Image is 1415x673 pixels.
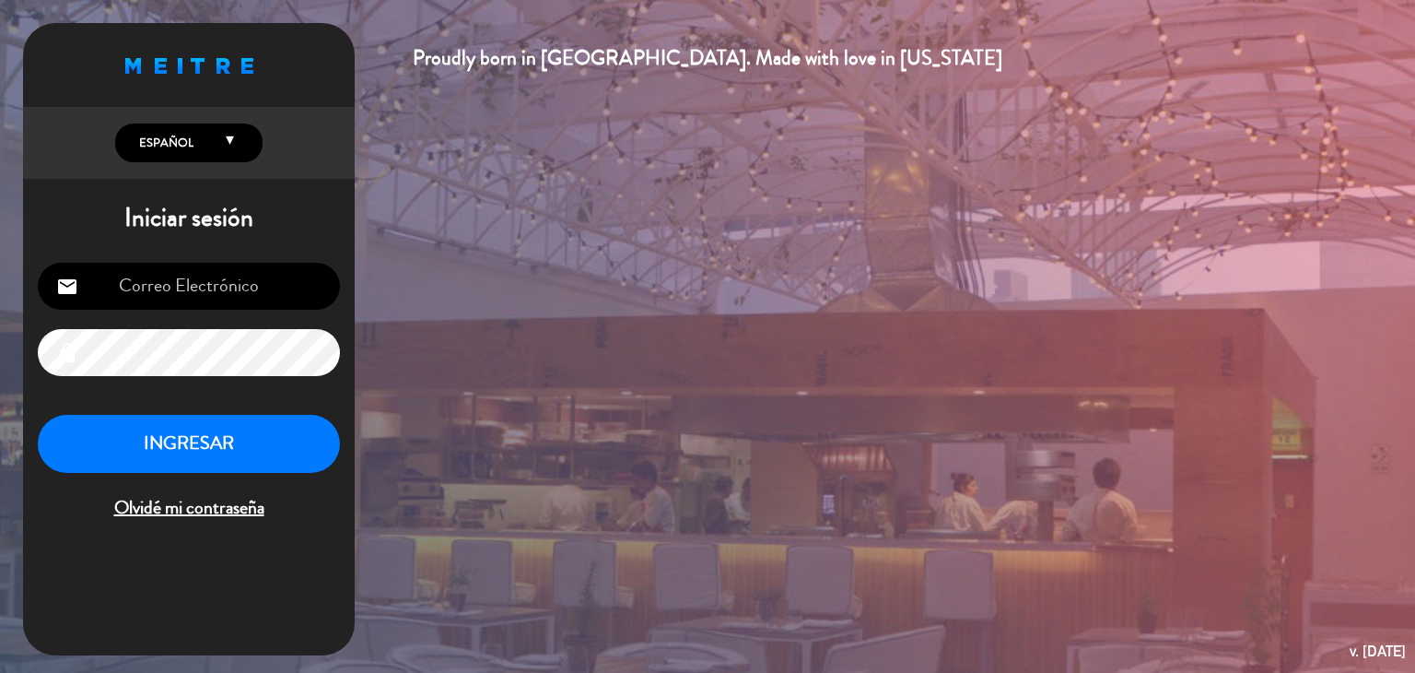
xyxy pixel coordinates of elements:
[38,263,340,310] input: Correo Electrónico
[38,415,340,473] button: INGRESAR
[134,134,193,152] span: Español
[56,276,78,298] i: email
[1350,639,1406,664] div: v. [DATE]
[56,342,78,364] i: lock
[38,493,340,524] span: Olvidé mi contraseña
[23,203,355,234] h1: Iniciar sesión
